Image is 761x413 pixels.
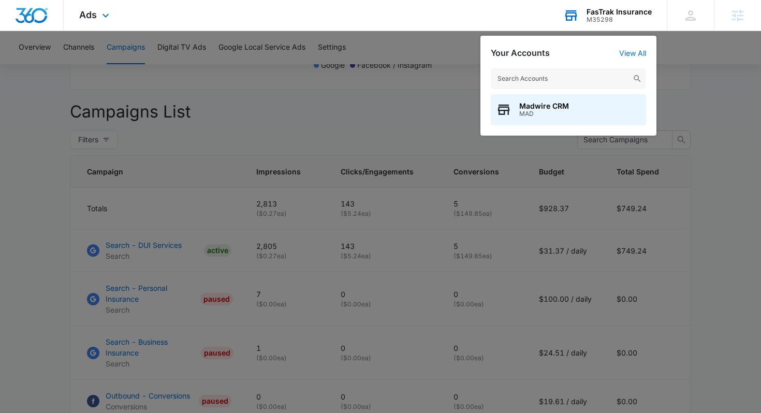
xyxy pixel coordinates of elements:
div: account name [587,8,652,16]
span: MAD [519,110,569,117]
div: account id [587,16,652,23]
input: Search Accounts [491,68,646,89]
span: Ads [79,9,97,20]
button: Madwire CRMMAD [491,94,646,125]
span: Madwire CRM [519,102,569,110]
h2: Your Accounts [491,48,550,58]
a: View All [619,49,646,57]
